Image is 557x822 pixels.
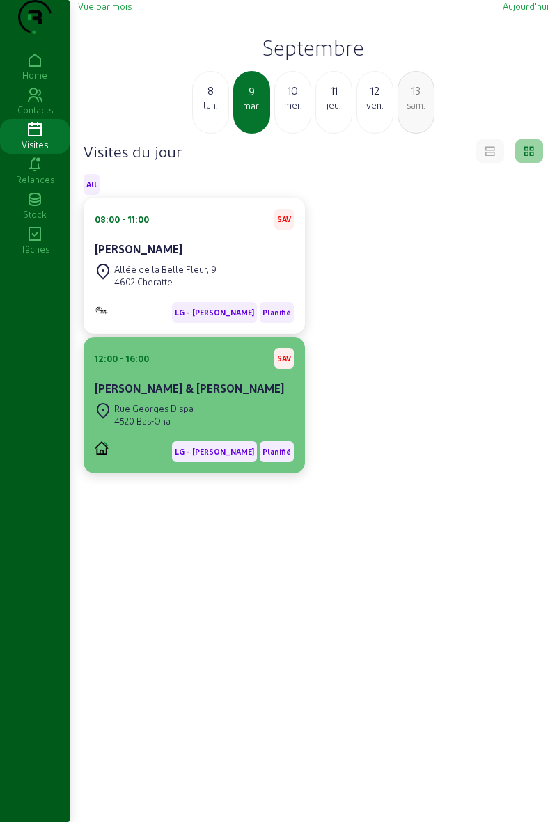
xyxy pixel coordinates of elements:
cam-card-title: [PERSON_NAME] [95,242,182,255]
div: 10 [275,82,311,99]
div: 08:00 - 11:00 [95,213,149,226]
div: 8 [193,82,228,99]
span: LG - [PERSON_NAME] [175,308,254,317]
h4: Visites du jour [84,141,182,161]
div: 4520 Bas-Oha [114,415,194,427]
div: 4602 Cheratte [114,276,217,288]
h2: Septembre [78,35,549,60]
div: Rue Georges Dispa [114,402,194,415]
div: 13 [398,82,434,99]
span: LG - [PERSON_NAME] [175,447,254,457]
div: mer. [275,99,311,111]
span: Vue par mois [78,1,132,11]
span: All [86,180,97,189]
span: Aujourd'hui [503,1,549,11]
span: SAV [277,354,291,363]
div: sam. [398,99,434,111]
div: ven. [357,99,393,111]
span: SAV [277,214,291,224]
img: Monitoring et Maintenance [95,306,109,315]
div: 12 [357,82,393,99]
div: 9 [235,83,269,100]
cam-card-title: [PERSON_NAME] & [PERSON_NAME] [95,381,284,395]
img: PVELEC [95,441,109,455]
span: Planifié [262,447,291,457]
div: Allée de la Belle Fleur, 9 [114,263,217,276]
div: 12:00 - 16:00 [95,352,149,365]
div: jeu. [316,99,352,111]
div: 11 [316,82,352,99]
div: lun. [193,99,228,111]
div: mar. [235,100,269,112]
span: Planifié [262,308,291,317]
